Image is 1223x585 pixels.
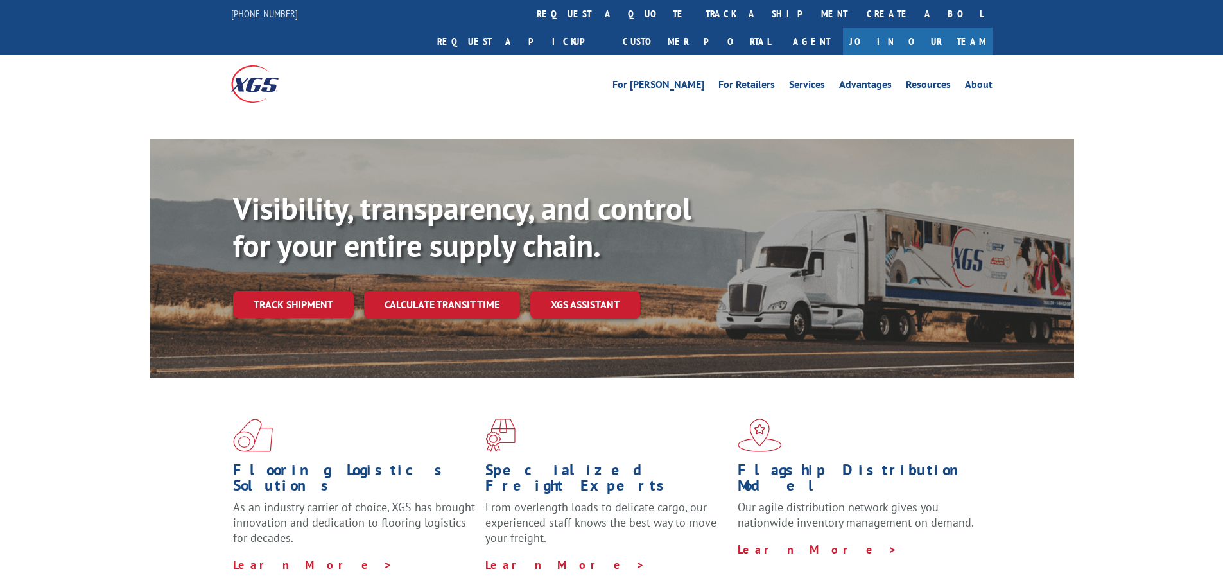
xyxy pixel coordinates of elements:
[233,500,475,545] span: As an industry carrier of choice, XGS has brought innovation and dedication to flooring logistics...
[738,419,782,452] img: xgs-icon-flagship-distribution-model-red
[233,419,273,452] img: xgs-icon-total-supply-chain-intelligence-red
[738,462,980,500] h1: Flagship Distribution Model
[485,419,516,452] img: xgs-icon-focused-on-flooring-red
[839,80,892,94] a: Advantages
[530,291,640,319] a: XGS ASSISTANT
[965,80,993,94] a: About
[485,500,728,557] p: From overlength loads to delicate cargo, our experienced staff knows the best way to move your fr...
[364,291,520,319] a: Calculate transit time
[233,462,476,500] h1: Flooring Logistics Solutions
[612,80,704,94] a: For [PERSON_NAME]
[233,291,354,318] a: Track shipment
[428,28,613,55] a: Request a pickup
[613,28,780,55] a: Customer Portal
[485,462,728,500] h1: Specialized Freight Experts
[738,500,974,530] span: Our agile distribution network gives you nationwide inventory management on demand.
[485,557,645,572] a: Learn More >
[789,80,825,94] a: Services
[780,28,843,55] a: Agent
[718,80,775,94] a: For Retailers
[233,188,691,265] b: Visibility, transparency, and control for your entire supply chain.
[843,28,993,55] a: Join Our Team
[231,7,298,20] a: [PHONE_NUMBER]
[738,542,898,557] a: Learn More >
[906,80,951,94] a: Resources
[233,557,393,572] a: Learn More >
